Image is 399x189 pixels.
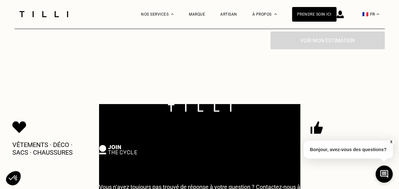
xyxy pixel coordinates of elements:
a: Artisan [220,12,237,17]
img: Menu déroulant à propos [274,13,277,15]
img: Icon [12,121,26,133]
button: X [388,138,394,145]
a: Prendre soin ici [292,7,336,22]
img: logo Join The Cycle [99,145,137,154]
img: Logo du service de couturière Tilli [17,11,70,17]
img: Icon [310,121,323,134]
span: 🇫🇷 [362,11,369,17]
img: menu déroulant [376,13,379,15]
p: Vêtements · Déco · Sacs · Chaussures [12,141,89,156]
img: Menu déroulant [171,13,174,15]
img: icône connexion [336,10,344,18]
a: Marque [189,12,205,17]
p: Bonjour, avez-vous des questions? [303,141,393,158]
img: logo Tilli [168,104,231,112]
